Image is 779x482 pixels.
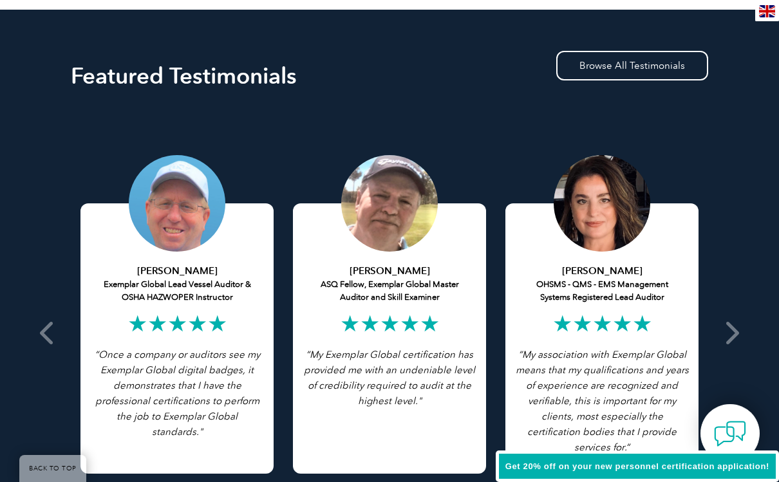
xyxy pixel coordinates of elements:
strong: [PERSON_NAME] [350,265,430,277]
strong: [PERSON_NAME] [137,265,218,277]
i: “My association with Exemplar Global means that my qualifications and years of experience are rec... [516,349,689,453]
i: “My Exemplar Global certification has provided me with an undeniable level of credibility require... [304,349,475,407]
i: “Once a company or auditors see my Exemplar Global digital badges, it demonstrates that I have th... [95,349,260,438]
h2: Featured Testimonials [71,66,708,86]
h5: OHSMS - QMS - EMS Management Systems Registered Lead Auditor [515,264,689,304]
h2: ★★★★★ [303,313,476,334]
img: contact-chat.png [714,418,746,450]
h2: ★★★★★ [90,313,264,334]
h5: Exemplar Global Lead Vessel Auditor & OSHA HAZWOPER Instructor [90,264,264,304]
h2: ★★★★★ [515,313,689,334]
span: Get 20% off on your new personnel certification application! [505,461,769,471]
img: en [759,5,775,17]
h5: ASQ Fellow, Exemplar Global Master Auditor and Skill Examiner [303,264,476,304]
strong: [PERSON_NAME] [562,265,643,277]
a: Browse All Testimonials [556,51,708,80]
a: BACK TO TOP [19,455,86,482]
